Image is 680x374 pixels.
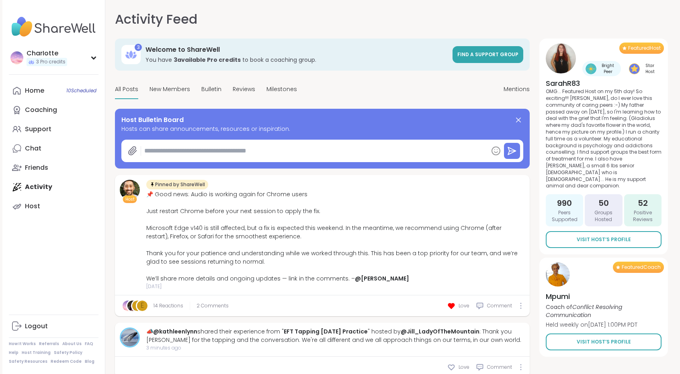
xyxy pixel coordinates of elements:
a: @kathleenlynn [153,327,197,335]
div: Friends [25,163,48,172]
span: All Posts [115,85,138,93]
div: Support [25,125,51,134]
span: Comment [487,302,512,309]
a: @Jill_LadyOfTheMountain [401,327,479,335]
span: Comment [487,364,512,371]
span: Bright Peer [598,63,618,75]
a: About Us [62,341,82,347]
span: Featured Coach [622,264,661,270]
img: ShareWell Nav Logo [9,13,98,41]
a: Safety Policy [54,350,82,356]
img: Star Host [629,63,640,74]
a: Help [9,350,18,356]
h1: Activity Feed [115,10,197,29]
img: CharIotte [10,51,23,64]
div: Home [25,86,44,95]
a: Coaching [9,100,98,120]
a: Friends [9,158,98,177]
a: Home10Scheduled [9,81,98,100]
a: Safety Resources [9,359,47,364]
a: Referrals [39,341,59,347]
div: Logout [25,322,48,331]
i: Conflict Resolving Communication [546,303,622,319]
a: Support [9,120,98,139]
img: Bright Peer [586,63,596,74]
a: Visit Host’s Profile [546,231,662,248]
span: New Members [150,85,190,93]
img: heather1215 [127,301,138,311]
b: 3 available Pro credit s [174,56,241,64]
div: Pinned by ShareWell [146,180,208,189]
span: Host [125,196,135,202]
p: Coach of [546,303,662,319]
h4: Mpumi [546,291,662,301]
div: 📌 Good news: Audio is working again for Chrome users Just restart Chrome before your next session... [146,190,525,283]
img: CharIotte [123,301,133,311]
div: Host [25,202,40,211]
span: Featured Host [628,45,661,51]
h4: SarahR83 [546,78,662,88]
div: CharIotte [27,49,67,58]
p: OMG... Featured Host on my 5th day! So exciting!!! [PERSON_NAME], do I ever love this community o... [546,88,662,189]
span: 990 [557,197,572,209]
a: Logout [9,317,98,336]
img: SarahR83 [546,43,576,73]
a: FAQ [85,341,93,347]
span: Bulletin [201,85,221,93]
a: Visit Host’s Profile [546,333,662,350]
a: @[PERSON_NAME] [355,274,409,283]
img: kathleenlynn [121,329,139,346]
span: Visit Host’s Profile [577,236,631,243]
a: Redeem Code [51,359,82,364]
span: Visit Host’s Profile [577,338,631,346]
span: 3 minutes ago [146,344,525,352]
a: EFT Tapping [DATE] Practice [284,327,368,335]
span: 52 [638,197,648,209]
a: Blog [85,359,94,364]
div: 3 [135,44,142,51]
span: e [141,301,144,311]
a: kathleenlynn [120,327,140,348]
a: Host Training [22,350,51,356]
span: Peers Supported [549,209,580,223]
span: Positive Reviews [627,209,658,223]
span: Reviews [233,85,255,93]
span: 2 Comments [197,302,229,309]
span: Love [459,364,469,371]
span: Milestones [266,85,297,93]
h3: Welcome to ShareWell [145,45,448,54]
a: Chat [9,139,98,158]
h3: You have to book a coaching group. [145,56,448,64]
a: Find a support group [453,46,523,63]
p: Held weekly on [DATE] 1:00PM PDT [546,321,662,329]
div: Chat [25,144,41,153]
div: Coaching [25,106,57,114]
div: 📣 shared their experience from " " hosted by : Thank you [PERSON_NAME] for the tapping and the co... [146,327,525,344]
span: Groups Hosted [588,209,619,223]
span: Host Bulletin Board [121,115,184,125]
span: Find a support group [457,51,518,58]
a: How It Works [9,341,36,347]
span: 3 Pro credits [36,59,66,65]
span: Star Host [641,63,658,75]
span: Hosts can share announcements, resources or inspiration. [121,125,523,133]
span: Mentions [504,85,530,93]
span: 10 Scheduled [66,87,96,94]
img: Mpumi [546,262,570,287]
span: Love [459,302,469,309]
span: [DATE] [146,283,525,290]
img: brett [120,180,140,200]
span: 50 [598,197,609,209]
a: Host [9,197,98,216]
a: 14 Reactions [154,302,183,309]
